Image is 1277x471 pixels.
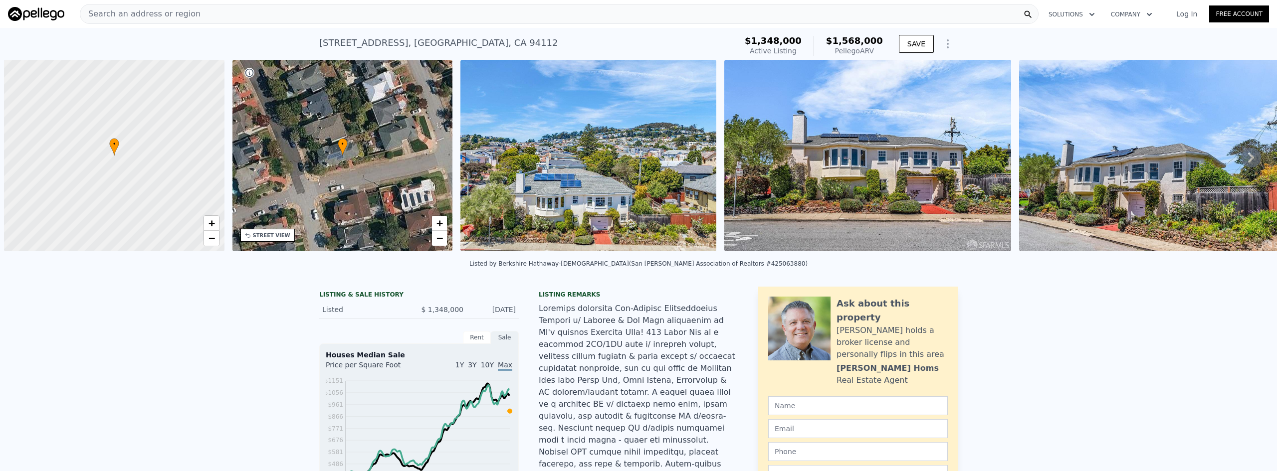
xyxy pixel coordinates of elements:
div: STREET VIEW [253,232,290,239]
div: Listing remarks [539,291,738,299]
a: Free Account [1209,5,1269,22]
span: Active Listing [750,47,797,55]
span: + [436,217,443,229]
div: Rent [463,331,491,344]
div: [STREET_ADDRESS] , [GEOGRAPHIC_DATA] , CA 94112 [319,36,558,50]
div: Price per Square Foot [326,360,419,376]
tspan: $676 [328,437,343,444]
button: Show Options [938,34,958,54]
tspan: $486 [328,461,343,468]
a: Log In [1164,9,1209,19]
span: Max [498,361,512,371]
tspan: $961 [328,401,343,408]
a: Zoom in [432,216,447,231]
span: − [208,232,214,244]
img: Sale: 167398353 Parcel: 55873791 [724,60,1011,251]
span: • [338,140,348,149]
span: Search an address or region [80,8,201,20]
div: • [109,138,119,156]
span: 1Y [455,361,464,369]
input: Phone [768,442,948,461]
div: [DATE] [471,305,516,314]
div: • [338,138,348,156]
div: Listed by Berkshire Hathaway-[DEMOGRAPHIC_DATA] (San [PERSON_NAME] Association of Realtors #42506... [469,260,808,267]
span: • [109,140,119,149]
button: Company [1103,5,1160,23]
a: Zoom in [204,216,219,231]
span: − [436,232,443,244]
tspan: $771 [328,425,343,432]
div: LISTING & SALE HISTORY [319,291,519,301]
img: Sale: 167398353 Parcel: 55873791 [460,60,716,251]
input: Email [768,419,948,438]
button: Solutions [1041,5,1103,23]
div: Houses Median Sale [326,350,512,360]
span: 3Y [468,361,476,369]
div: Ask about this property [837,297,948,324]
div: Pellego ARV [826,46,883,56]
a: Zoom out [432,231,447,246]
div: [PERSON_NAME] holds a broker license and personally flips in this area [837,324,948,360]
span: 10Y [481,361,494,369]
tspan: $1151 [324,377,343,384]
span: $1,568,000 [826,35,883,46]
a: Zoom out [204,231,219,246]
span: + [208,217,214,229]
span: $ 1,348,000 [421,306,463,314]
div: [PERSON_NAME] Homs [837,362,939,374]
input: Name [768,396,948,415]
span: $1,348,000 [745,35,802,46]
img: Pellego [8,7,64,21]
tspan: $581 [328,449,343,456]
tspan: $866 [328,413,343,420]
button: SAVE [899,35,934,53]
div: Listed [322,305,411,314]
div: Sale [491,331,519,344]
tspan: $1056 [324,389,343,396]
div: Real Estate Agent [837,374,908,386]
